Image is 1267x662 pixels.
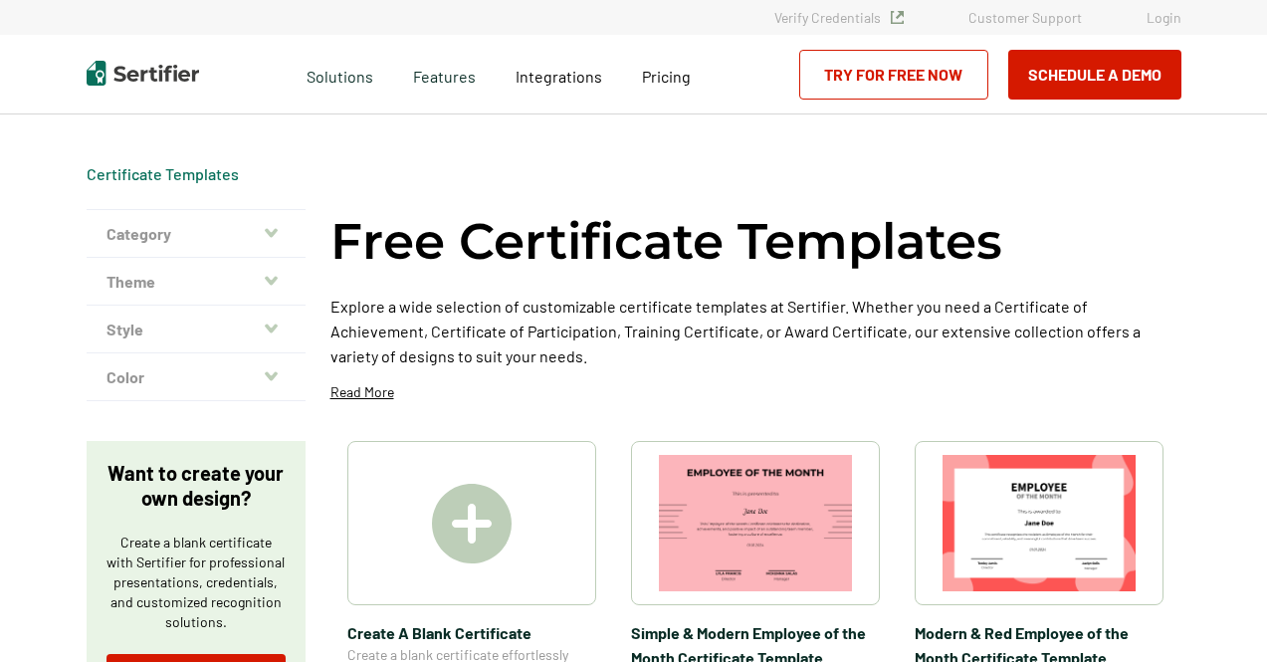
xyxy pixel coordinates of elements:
[659,455,852,591] img: Simple & Modern Employee of the Month Certificate Template
[347,620,596,645] span: Create A Blank Certificate
[87,164,239,183] a: Certificate Templates
[330,294,1181,368] p: Explore a wide selection of customizable certificate templates at Sertifier. Whether you need a C...
[87,164,239,184] div: Breadcrumb
[774,9,904,26] a: Verify Credentials
[87,210,306,258] button: Category
[943,455,1136,591] img: Modern & Red Employee of the Month Certificate Template
[106,533,286,632] p: Create a blank certificate with Sertifier for professional presentations, credentials, and custom...
[516,67,602,86] span: Integrations
[330,382,394,402] p: Read More
[307,62,373,87] span: Solutions
[1147,9,1181,26] a: Login
[642,62,691,87] a: Pricing
[891,11,904,24] img: Verified
[106,461,286,511] p: Want to create your own design?
[87,61,199,86] img: Sertifier | Digital Credentialing Platform
[413,62,476,87] span: Features
[432,484,512,563] img: Create A Blank Certificate
[87,306,306,353] button: Style
[799,50,988,100] a: Try for Free Now
[87,353,306,401] button: Color
[87,258,306,306] button: Theme
[642,67,691,86] span: Pricing
[330,209,1002,274] h1: Free Certificate Templates
[516,62,602,87] a: Integrations
[87,164,239,184] span: Certificate Templates
[968,9,1082,26] a: Customer Support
